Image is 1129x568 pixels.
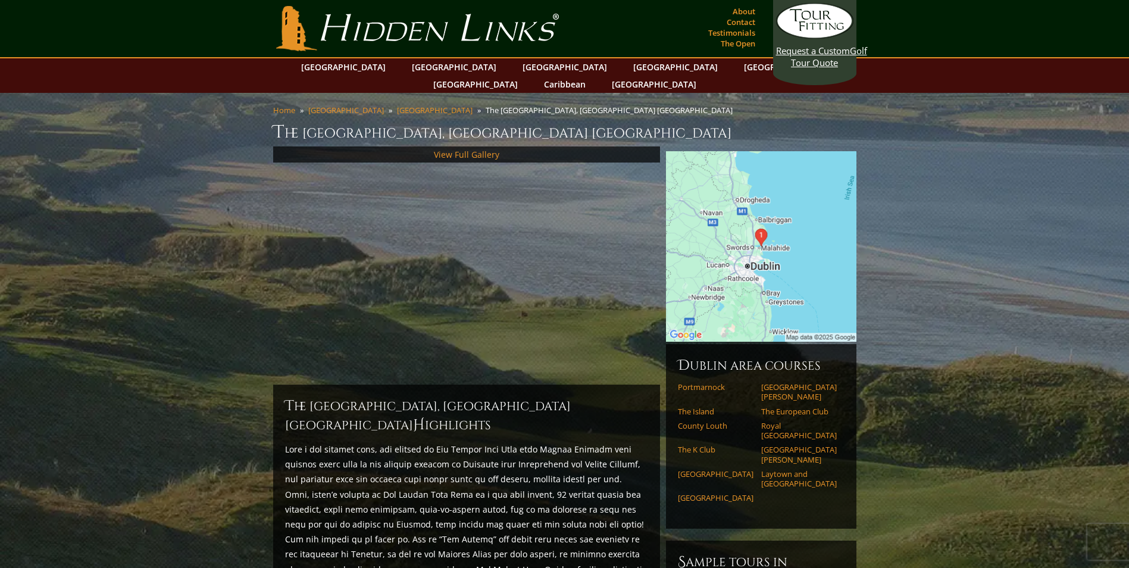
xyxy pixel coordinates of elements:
[273,120,856,144] h1: The [GEOGRAPHIC_DATA], [GEOGRAPHIC_DATA] [GEOGRAPHIC_DATA]
[678,445,753,454] a: The K Club
[761,407,837,416] a: The European Club
[434,149,499,160] a: View Full Gallery
[606,76,702,93] a: [GEOGRAPHIC_DATA]
[761,469,837,489] a: Laytown and [GEOGRAPHIC_DATA]
[761,421,837,441] a: Royal [GEOGRAPHIC_DATA]
[776,45,850,57] span: Request a Custom
[427,76,524,93] a: [GEOGRAPHIC_DATA]
[397,105,473,116] a: [GEOGRAPHIC_DATA]
[308,105,384,116] a: [GEOGRAPHIC_DATA]
[724,14,758,30] a: Contact
[406,58,502,76] a: [GEOGRAPHIC_DATA]
[678,469,753,479] a: [GEOGRAPHIC_DATA]
[761,382,837,402] a: [GEOGRAPHIC_DATA][PERSON_NAME]
[738,58,834,76] a: [GEOGRAPHIC_DATA]
[273,105,295,116] a: Home
[678,421,753,430] a: County Louth
[678,493,753,503] a: [GEOGRAPHIC_DATA]
[517,58,613,76] a: [GEOGRAPHIC_DATA]
[678,407,753,416] a: The Island
[627,58,724,76] a: [GEOGRAPHIC_DATA]
[285,397,648,435] h2: The [GEOGRAPHIC_DATA], [GEOGRAPHIC_DATA] [GEOGRAPHIC_DATA] ighlights
[666,151,856,342] img: Google Map of The Island Golf Club, Fingal, Dublin, Ireland
[761,445,837,464] a: [GEOGRAPHIC_DATA][PERSON_NAME]
[295,58,392,76] a: [GEOGRAPHIC_DATA]
[776,3,853,68] a: Request a CustomGolf Tour Quote
[730,3,758,20] a: About
[678,356,845,375] h6: Dublin Area Courses
[538,76,592,93] a: Caribbean
[705,24,758,41] a: Testimonials
[678,382,753,392] a: Portmarnock
[486,105,737,116] li: The [GEOGRAPHIC_DATA], [GEOGRAPHIC_DATA] [GEOGRAPHIC_DATA]
[718,35,758,52] a: The Open
[413,416,425,435] span: H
